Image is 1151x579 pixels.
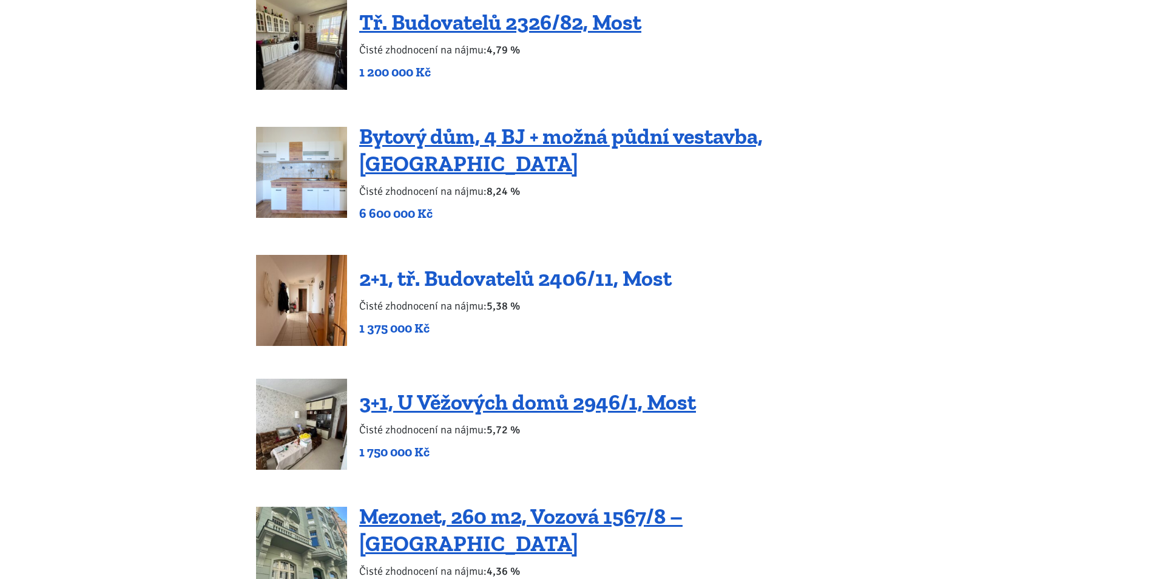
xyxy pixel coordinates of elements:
[487,299,520,313] b: 5,38 %
[359,421,696,438] p: Čisté zhodnocení na nájmu:
[359,205,895,222] p: 6 600 000 Kč
[359,183,895,200] p: Čisté zhodnocení na nájmu:
[359,389,696,415] a: 3+1, U Věžových domů 2946/1, Most
[487,43,520,56] b: 4,79 %
[359,503,683,557] a: Mezonet, 260 m2, Vozová 1567/8 – [GEOGRAPHIC_DATA]
[487,564,520,578] b: 4,36 %
[359,444,696,461] p: 1 750 000 Kč
[359,41,641,58] p: Čisté zhodnocení na nájmu:
[487,185,520,198] b: 8,24 %
[359,123,763,177] a: Bytový dům, 4 BJ + možná půdní vestavba, [GEOGRAPHIC_DATA]
[359,9,641,35] a: Tř. Budovatelů 2326/82, Most
[359,64,641,81] p: 1 200 000 Kč
[359,297,672,314] p: Čisté zhodnocení na nájmu:
[359,265,672,291] a: 2+1, tř. Budovatelů 2406/11, Most
[487,423,520,436] b: 5,72 %
[359,320,672,337] p: 1 375 000 Kč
